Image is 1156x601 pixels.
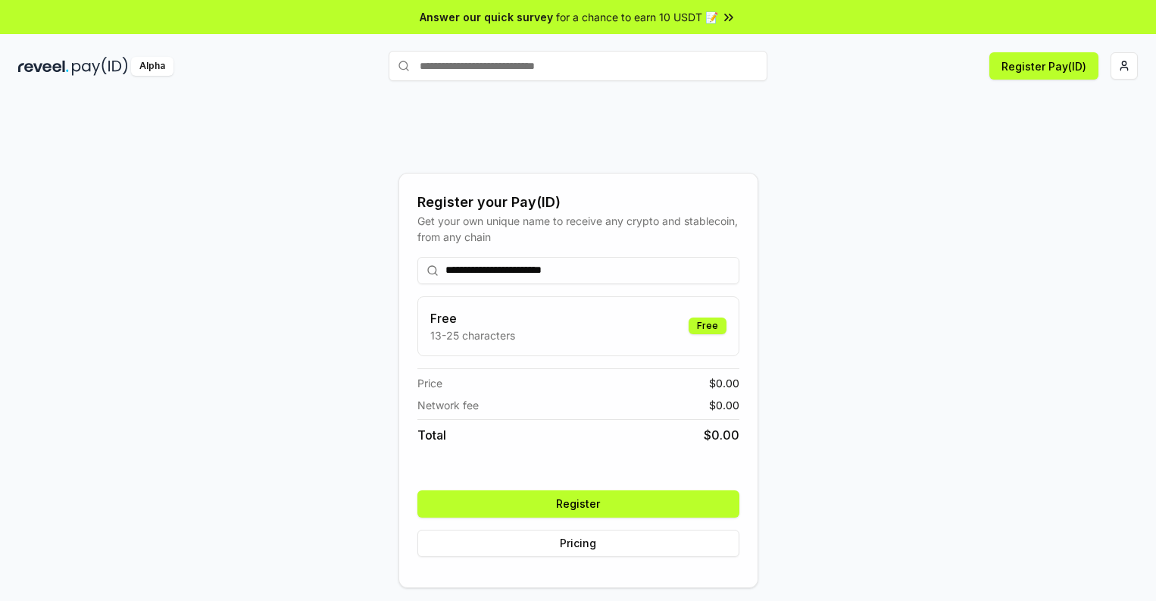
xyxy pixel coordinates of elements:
[989,52,1098,80] button: Register Pay(ID)
[556,9,718,25] span: for a chance to earn 10 USDT 📝
[417,375,442,391] span: Price
[417,426,446,444] span: Total
[417,530,739,557] button: Pricing
[417,490,739,518] button: Register
[704,426,739,444] span: $ 0.00
[709,375,739,391] span: $ 0.00
[72,57,128,76] img: pay_id
[417,397,479,413] span: Network fee
[18,57,69,76] img: reveel_dark
[430,309,515,327] h3: Free
[689,318,726,334] div: Free
[420,9,553,25] span: Answer our quick survey
[430,327,515,343] p: 13-25 characters
[131,57,173,76] div: Alpha
[417,213,739,245] div: Get your own unique name to receive any crypto and stablecoin, from any chain
[417,192,739,213] div: Register your Pay(ID)
[709,397,739,413] span: $ 0.00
